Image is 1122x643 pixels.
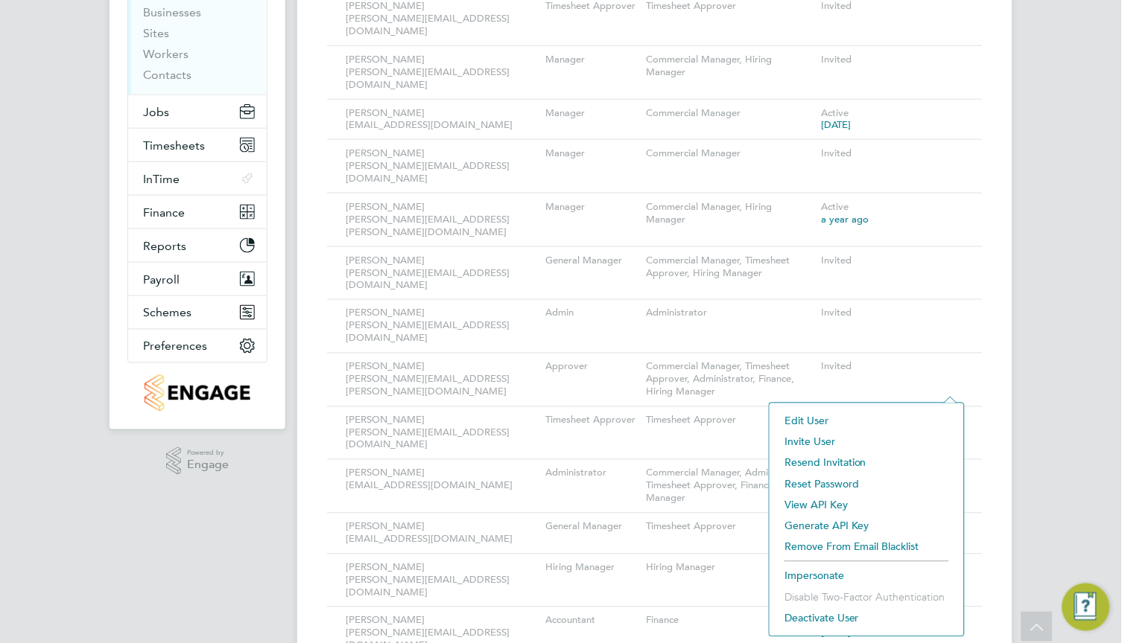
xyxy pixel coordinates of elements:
button: Reports [128,229,267,262]
div: [PERSON_NAME] [PERSON_NAME][EMAIL_ADDRESS][DOMAIN_NAME] [342,554,542,607]
div: Commercial Manager [642,100,817,127]
span: InTime [143,172,180,186]
div: Invited [817,46,968,74]
div: [PERSON_NAME] [PERSON_NAME][EMAIL_ADDRESS][PERSON_NAME][DOMAIN_NAME] [342,193,542,246]
div: [PERSON_NAME] [PERSON_NAME][EMAIL_ADDRESS][DOMAIN_NAME] [342,300,542,353]
div: [PERSON_NAME] [PERSON_NAME][EMAIL_ADDRESS][PERSON_NAME][DOMAIN_NAME] [342,354,542,406]
span: Schemes [143,306,191,320]
button: Preferences [128,330,267,362]
div: [PERSON_NAME] [PERSON_NAME][EMAIL_ADDRESS][DOMAIN_NAME] [342,140,542,193]
a: Sites [143,26,169,40]
div: [PERSON_NAME] [EMAIL_ADDRESS][DOMAIN_NAME] [342,514,542,554]
div: Manager [542,140,642,167]
div: Commercial Manager, Hiring Manager [642,46,817,86]
div: General Manager [542,514,642,541]
div: Finance [642,607,817,635]
span: Timesheets [143,138,205,153]
div: Hiring Manager [642,554,817,582]
span: Engage [187,459,229,472]
div: [PERSON_NAME] [PERSON_NAME][EMAIL_ADDRESS][DOMAIN_NAME] [342,407,542,460]
div: Admin [542,300,642,327]
div: Commercial Manager, Timesheet Approver, Hiring Manager [642,247,817,287]
div: Commercial Manager, Administrator, Timesheet Approver, Finance, Hiring Manager [642,460,817,513]
div: Administrator [642,300,817,327]
div: [PERSON_NAME] [EMAIL_ADDRESS][DOMAIN_NAME] [342,100,542,140]
div: Invited [817,140,968,167]
div: Timesheet Approver [642,407,817,435]
div: Invited [817,300,968,327]
div: Timesheet Approver [642,514,817,541]
a: Powered byEngage [166,447,229,476]
a: Go to home page [127,375,267,412]
img: engagetech2-logo-retina.png [145,375,251,412]
a: Workers [143,47,188,61]
div: Manager [542,46,642,74]
div: Timesheet Approver [542,407,642,435]
li: Disable Two-Factor Authentication [777,587,957,608]
div: General Manager [542,247,642,275]
button: Jobs [128,95,267,128]
button: Engage Resource Center [1062,583,1110,631]
span: Powered by [187,447,229,460]
div: Active [817,193,968,234]
li: Reset Password [777,474,957,495]
div: Administrator [542,460,642,487]
span: Payroll [143,272,180,287]
div: Accountant [542,607,642,635]
div: Manager [542,193,642,221]
div: Active [817,100,968,140]
div: Commercial Manager, Hiring Manager [642,193,817,234]
button: Timesheets [128,129,267,161]
li: Invite User [777,432,957,452]
div: [PERSON_NAME] [PERSON_NAME][EMAIL_ADDRESS][DOMAIN_NAME] [342,46,542,99]
button: Schemes [128,296,267,329]
span: Finance [143,205,185,220]
div: Hiring Manager [542,554,642,582]
li: Edit User [777,411,957,432]
a: Businesses [143,5,201,19]
a: Contacts [143,68,191,82]
span: [DATE] [821,118,851,131]
div: Approver [542,354,642,381]
span: a year ago [821,213,869,225]
li: Impersonate [777,566,957,586]
span: Jobs [143,105,169,119]
button: Finance [128,196,267,228]
div: [PERSON_NAME] [PERSON_NAME][EMAIL_ADDRESS][DOMAIN_NAME] [342,247,542,300]
li: Generate API Key [777,516,957,537]
div: Invited [817,247,968,275]
button: InTime [128,162,267,195]
div: Manager [542,100,642,127]
li: View API Key [777,495,957,516]
div: [PERSON_NAME] [EMAIL_ADDRESS][DOMAIN_NAME] [342,460,542,500]
div: Commercial Manager, Timesheet Approver, Administrator, Finance, Hiring Manager [642,354,817,406]
span: Reports [143,239,186,253]
li: Resend Invitation [777,452,957,473]
div: Invited [817,354,968,381]
span: Preferences [143,339,207,354]
li: Deactivate User [777,608,957,629]
button: Payroll [128,263,267,295]
div: Commercial Manager [642,140,817,167]
li: Remove From Email Blacklist [777,537,957,557]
